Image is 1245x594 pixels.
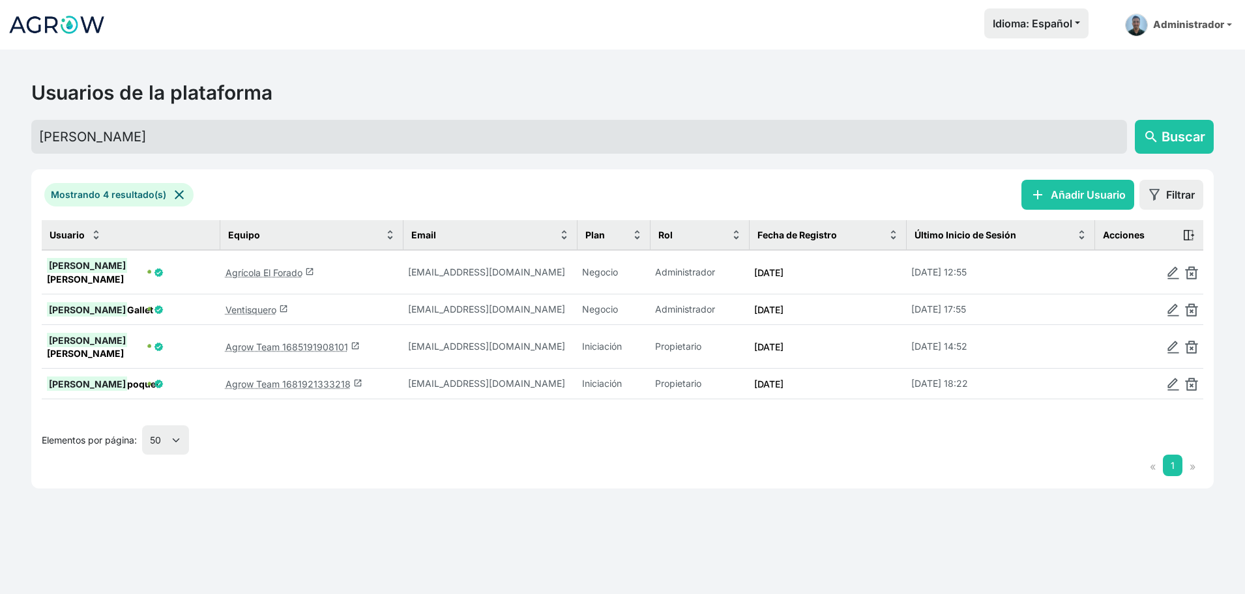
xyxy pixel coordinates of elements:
img: sort [888,230,898,240]
img: sort [385,230,395,240]
img: admin-picture [1125,14,1148,36]
a: 1 [1163,455,1182,476]
span: Usuario Verificado [154,342,164,352]
img: edit [1167,341,1180,354]
span: [PERSON_NAME] [47,333,145,360]
span: 🟢 [147,344,151,349]
img: Logo [8,8,106,41]
nav: User display [42,455,1203,478]
span: Email [411,228,436,242]
span: Fecha de Registro [757,228,837,242]
td: Administrador [650,294,749,325]
img: edit [1167,378,1180,391]
td: Negocio [577,294,650,325]
a: Ventisquerolaunch [226,304,288,315]
span: Rol [658,228,673,242]
span: Usuario Verificado [154,268,164,277]
button: Filtrar [1139,180,1203,210]
td: [DATE] [749,250,906,294]
span: Usuario Verificado [154,305,164,315]
span: add [1030,187,1046,203]
td: miguelpoquet@gmail.com [403,369,577,399]
span: Plan [585,228,605,242]
td: miguelperezjimenez1984@gmail.com [403,325,577,369]
td: [DATE] 12:55 [906,250,1094,294]
span: search [1143,129,1159,145]
span: Buscar [1162,127,1205,147]
td: [DATE] [749,369,906,399]
td: Iniciación [577,325,650,369]
span: [PERSON_NAME] [47,259,145,286]
mark: [PERSON_NAME] [47,376,127,391]
img: edit [1167,304,1180,317]
td: Administrador [650,250,749,294]
p: Elementos por página: [42,433,137,447]
span: Último Inicio de Sesión [915,228,1016,242]
span: Usuario Verificado [154,379,164,389]
mark: [PERSON_NAME] [47,258,127,272]
td: Propietario [650,325,749,369]
img: delete [1185,304,1198,317]
span: 🟢 [147,307,151,312]
a: Agrow Team 1681921333218launch [226,378,362,389]
span: launch [351,341,360,350]
img: delete [1185,378,1198,391]
span: Usuario [50,228,85,242]
img: delete [1185,341,1198,354]
td: Iniciación [577,369,650,399]
span: launch [305,267,314,276]
td: Propietario [650,369,749,399]
span: Acciones [1103,228,1145,242]
td: mgallet@vwe.cl [403,294,577,325]
mark: [PERSON_NAME] [47,333,127,347]
img: sort [731,230,741,240]
a: Administrador [1120,8,1237,42]
img: sort [91,230,101,240]
td: [DATE] 18:22 [906,369,1094,399]
img: delete [1185,266,1198,279]
img: edit [1167,266,1180,279]
span: Gallet [47,303,145,317]
a: Agrícola El Foradolaunch [226,267,314,278]
span: Equipo [228,228,260,242]
span: close [171,187,187,203]
td: maferrer@ckmconsultores.com [403,250,577,294]
p: Mostrando 4 resultado(s) [44,183,194,206]
span: 🟢 [147,382,151,387]
h2: Usuarios de la plataforma [31,81,1214,104]
img: action [1182,229,1195,242]
td: [DATE] [749,325,906,369]
button: addAñadir Usuario [1021,180,1134,210]
button: Idioma: Español [984,8,1089,38]
td: [DATE] 17:55 [906,294,1094,325]
img: sort [1077,230,1087,240]
td: Negocio [577,250,650,294]
td: [DATE] 14:52 [906,325,1094,369]
input: Busca un usuario [31,120,1127,154]
span: 🟢 [147,270,151,275]
td: [DATE] [749,294,906,325]
a: Agrow Team 1685191908101launch [226,341,360,352]
span: launch [353,378,362,388]
img: sort [632,230,642,240]
span: poquet [47,377,145,391]
mark: [PERSON_NAME] [47,302,127,317]
img: filter [1148,188,1161,201]
img: sort [559,230,569,240]
button: searchBuscar [1135,120,1214,154]
span: launch [279,304,288,313]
